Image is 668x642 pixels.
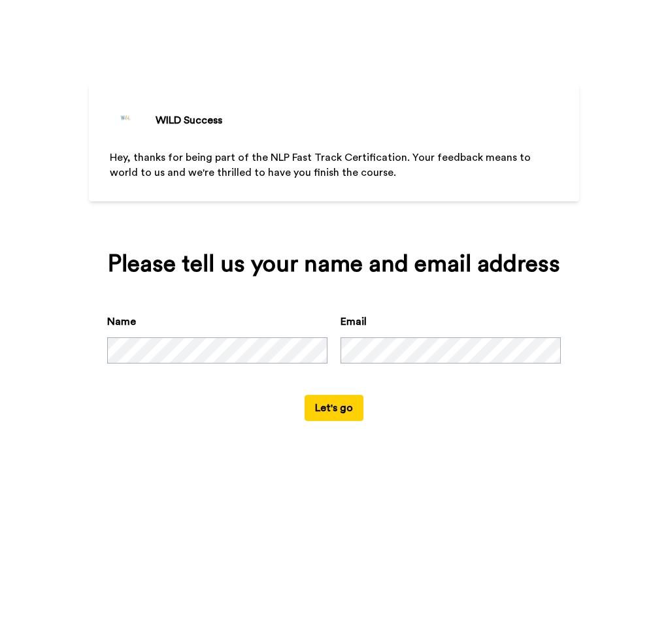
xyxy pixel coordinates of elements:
[110,152,533,178] span: Hey, thanks for being part of the NLP Fast Track Certification. Your feedback means to world to u...
[156,112,222,128] div: WILD Success
[341,314,367,329] label: Email
[107,314,136,329] label: Name
[305,395,363,421] button: Let's go
[107,251,561,277] div: Please tell us your name and email address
